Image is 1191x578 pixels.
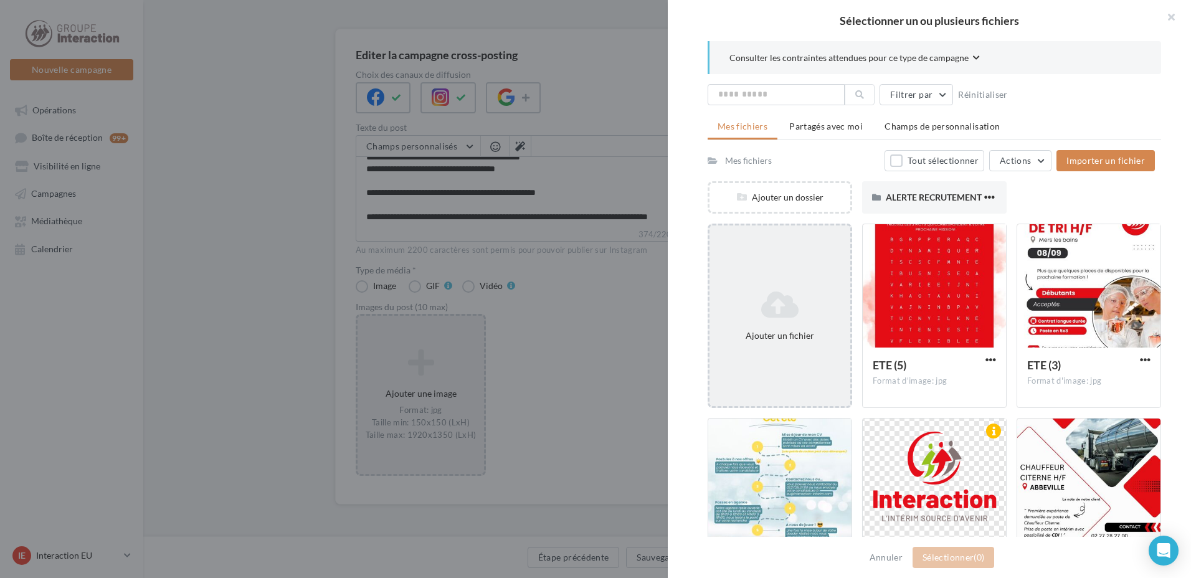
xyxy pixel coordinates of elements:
span: Mes fichiers [718,121,767,131]
span: Partagés avec moi [789,121,863,131]
div: Format d'image: jpg [1027,376,1151,387]
button: Consulter les contraintes attendues pour ce type de campagne [729,51,980,67]
span: (0) [974,552,984,562]
button: Réinitialiser [953,87,1013,102]
h2: Sélectionner un ou plusieurs fichiers [688,15,1171,26]
button: Actions [989,150,1051,171]
div: Ajouter un fichier [714,329,845,342]
button: Importer un fichier [1056,150,1155,171]
span: ALERTE RECRUTEMENT [886,192,982,202]
span: ETE (3) [1027,358,1061,372]
div: Format d'image: jpg [873,376,996,387]
div: Ajouter un dossier [709,191,850,204]
button: Sélectionner(0) [913,547,994,568]
span: Champs de personnalisation [885,121,1000,131]
span: Actions [1000,155,1031,166]
div: Open Intercom Messenger [1149,536,1179,566]
button: Tout sélectionner [885,150,984,171]
div: Mes fichiers [725,154,772,167]
span: ETE (5) [873,358,906,372]
span: Consulter les contraintes attendues pour ce type de campagne [729,52,969,64]
span: Importer un fichier [1066,155,1145,166]
button: Annuler [865,550,908,565]
button: Filtrer par [880,84,953,105]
